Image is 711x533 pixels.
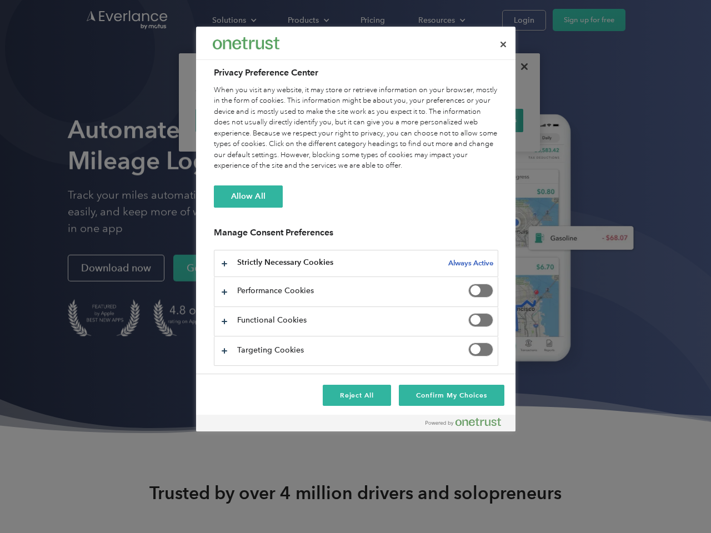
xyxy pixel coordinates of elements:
div: Everlance [213,32,279,54]
div: Privacy Preference Center [196,27,515,431]
button: Confirm My Choices [399,385,504,406]
a: Powered by OneTrust Opens in a new Tab [425,418,510,431]
button: Allow All [214,185,283,208]
button: Close [491,32,515,57]
div: When you visit any website, it may store or retrieve information on your browser, mostly in the f... [214,85,498,172]
h2: Privacy Preference Center [214,66,498,79]
button: Reject All [323,385,392,406]
div: Preference center [196,27,515,431]
h3: Manage Consent Preferences [214,227,498,244]
img: Everlance [213,37,279,49]
img: Powered by OneTrust Opens in a new Tab [425,418,501,426]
